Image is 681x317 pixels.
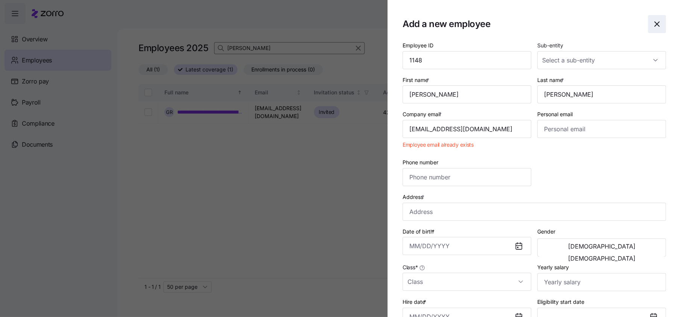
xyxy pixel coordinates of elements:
span: [DEMOGRAPHIC_DATA] [568,255,635,261]
label: Sub-entity [537,41,563,50]
label: Phone number [403,158,438,167]
input: Employee ID [403,51,531,69]
input: MM/DD/YYYY [403,237,531,255]
label: Employee ID [403,41,433,50]
input: Yearly salary [537,273,666,291]
label: Company email [403,110,443,118]
label: Address [403,193,426,201]
label: Gender [537,228,555,236]
label: Personal email [537,110,573,118]
span: Employee email already exists [403,141,474,149]
input: Last name [537,85,666,103]
label: Date of birth [403,228,436,236]
input: Address [403,203,666,221]
span: [DEMOGRAPHIC_DATA] [568,243,635,249]
h1: Add a new employee [403,18,642,30]
label: Last name [537,76,565,84]
input: First name [403,85,531,103]
label: First name [403,76,431,84]
span: Class * [403,264,418,271]
input: Phone number [403,168,531,186]
input: Select a sub-entity [537,51,666,69]
input: Company email [403,120,531,138]
label: Eligibility start date [537,298,584,306]
input: Class [403,273,531,291]
label: Hire date [403,298,428,306]
label: Yearly salary [537,263,569,271]
input: Personal email [537,120,666,138]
